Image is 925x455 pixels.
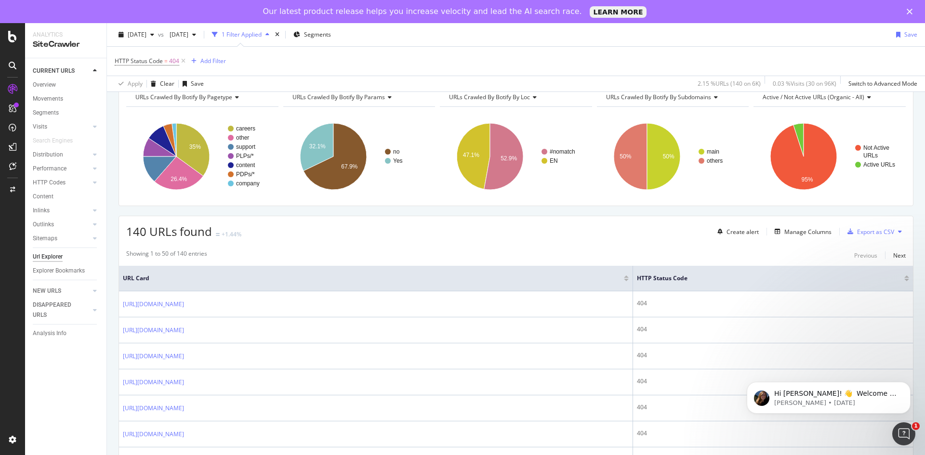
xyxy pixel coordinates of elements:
text: 50% [620,153,631,160]
a: Search Engines [33,136,82,146]
a: Visits [33,122,90,132]
a: Outlinks [33,220,90,230]
button: Clear [147,76,174,91]
a: [URL][DOMAIN_NAME] [123,325,184,335]
button: [DATE] [166,27,200,42]
div: Our latest product release helps you increase velocity and lead the AI search race. [263,7,582,16]
a: Url Explorer [33,252,100,262]
div: NEW URLS [33,286,61,296]
a: LEARN MORE [590,6,647,18]
a: NEW URLS [33,286,90,296]
div: 0.03 % Visits ( 30 on 96K ) [773,79,836,88]
a: [URL][DOMAIN_NAME] [123,429,184,439]
button: 1 Filter Applied [208,27,273,42]
div: times [273,30,281,39]
text: EN [550,157,558,164]
div: Visits [33,122,47,132]
div: Inlinks [33,206,50,216]
span: HTTP Status Code [637,274,890,283]
iframe: Intercom live chat [892,422,915,445]
div: Analytics [33,31,99,39]
span: 404 [169,54,179,68]
a: Content [33,192,100,202]
button: Add Filter [187,55,226,67]
span: 2025 Jul. 13th [166,30,188,39]
a: Distribution [33,150,90,160]
div: 404 [637,403,909,412]
span: HTTP Status Code [115,57,163,65]
span: 1 [912,422,920,430]
div: A chart. [753,115,906,198]
text: 47.1% [463,152,479,158]
text: 32.1% [309,143,325,150]
a: Performance [33,164,90,174]
div: CURRENT URLS [33,66,75,76]
a: Analysis Info [33,328,100,338]
text: Not Active [863,144,889,151]
div: HTTP Codes [33,178,66,188]
a: DISAPPEARED URLS [33,300,90,320]
text: main [707,148,719,155]
div: Next [893,251,906,260]
button: Manage Columns [771,226,832,237]
div: 2.15 % URLs ( 140 on 6K ) [698,79,761,88]
text: PDPs/* [236,171,255,178]
svg: A chart. [597,115,749,198]
div: Search Engines [33,136,73,146]
iframe: Intercom notifications message [732,362,925,429]
text: 95% [802,176,813,183]
div: 404 [637,377,909,386]
h4: URLs Crawled By Botify By loc [447,90,583,105]
div: Url Explorer [33,252,63,262]
button: Save [892,27,917,42]
button: Export as CSV [844,224,894,239]
text: careers [236,125,255,132]
text: 35% [189,143,201,150]
span: URL Card [123,274,621,283]
text: 52.9% [501,155,517,162]
div: DISAPPEARED URLS [33,300,81,320]
text: 26.4% [171,176,187,182]
svg: A chart. [283,115,436,198]
div: Save [904,30,917,39]
text: #nomatch [550,148,575,155]
div: Analysis Info [33,328,66,338]
span: = [164,57,168,65]
text: 67.9% [341,163,357,170]
text: other [236,134,249,141]
span: vs [158,30,166,39]
span: Active / Not Active URLs (organic - all) [763,93,864,101]
div: 404 [637,351,909,360]
svg: A chart. [126,115,278,198]
div: Distribution [33,150,63,160]
div: +1.44% [222,230,241,238]
text: Active URLs [863,161,895,168]
span: URLs Crawled By Botify By pagetype [135,93,232,101]
div: Add Filter [200,57,226,65]
a: Overview [33,80,100,90]
div: Manage Columns [784,228,832,236]
div: A chart. [440,115,592,198]
a: CURRENT URLS [33,66,90,76]
div: 404 [637,429,909,438]
span: URLs Crawled By Botify By loc [449,93,530,101]
span: URLs Crawled By Botify By params [292,93,385,101]
h4: URLs Crawled By Botify By subdomains [604,90,740,105]
text: PLPs/* [236,153,254,159]
a: [URL][DOMAIN_NAME] [123,299,184,309]
a: Segments [33,108,100,118]
button: Apply [115,76,143,91]
text: Yes [393,157,403,164]
span: 140 URLs found [126,223,212,239]
a: Inlinks [33,206,90,216]
a: Movements [33,94,100,104]
h4: URLs Crawled By Botify By pagetype [133,90,270,105]
a: HTTP Codes [33,178,90,188]
div: 404 [637,299,909,308]
text: 50% [662,153,674,160]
